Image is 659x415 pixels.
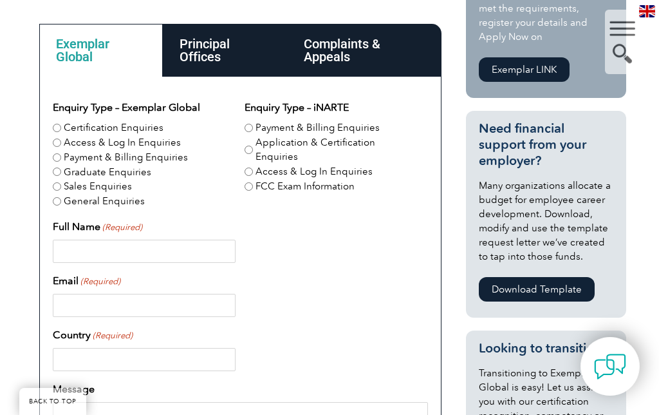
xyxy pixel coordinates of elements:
[64,179,132,194] label: Sales Enquiries
[64,121,163,135] label: Certification Enquiries
[92,329,133,342] span: (Required)
[255,121,380,135] label: Payment & Billing Enquiries
[287,24,441,77] div: Complaints & Appeals
[53,381,95,397] label: Message
[479,121,613,169] h3: Need financial support from your employer?
[64,150,188,165] label: Payment & Billing Enquiries
[255,135,419,164] label: Application & Certification Enquiries
[479,277,595,302] a: Download Template
[19,388,86,415] a: BACK TO TOP
[163,24,287,77] div: Principal Offices
[64,135,181,150] label: Access & Log In Enquiries
[255,179,355,194] label: FCC Exam Information
[53,273,120,289] label: Email
[479,57,570,82] a: Exemplar LINK
[479,340,613,356] h3: Looking to transition?
[64,194,145,209] label: General Enquiries
[80,275,121,288] span: (Required)
[64,165,151,180] label: Graduate Enquiries
[639,5,655,17] img: en
[255,164,373,179] label: Access & Log In Enquiries
[245,100,349,115] legend: Enquiry Type – iNARTE
[479,179,613,264] p: Many organizations allocate a budget for employee career development. Download, modify and use th...
[53,327,133,343] label: Country
[594,351,626,383] img: contact-chat.png
[102,221,143,234] span: (Required)
[53,100,200,115] legend: Enquiry Type – Exemplar Global
[39,24,163,77] div: Exemplar Global
[53,219,142,235] label: Full Name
